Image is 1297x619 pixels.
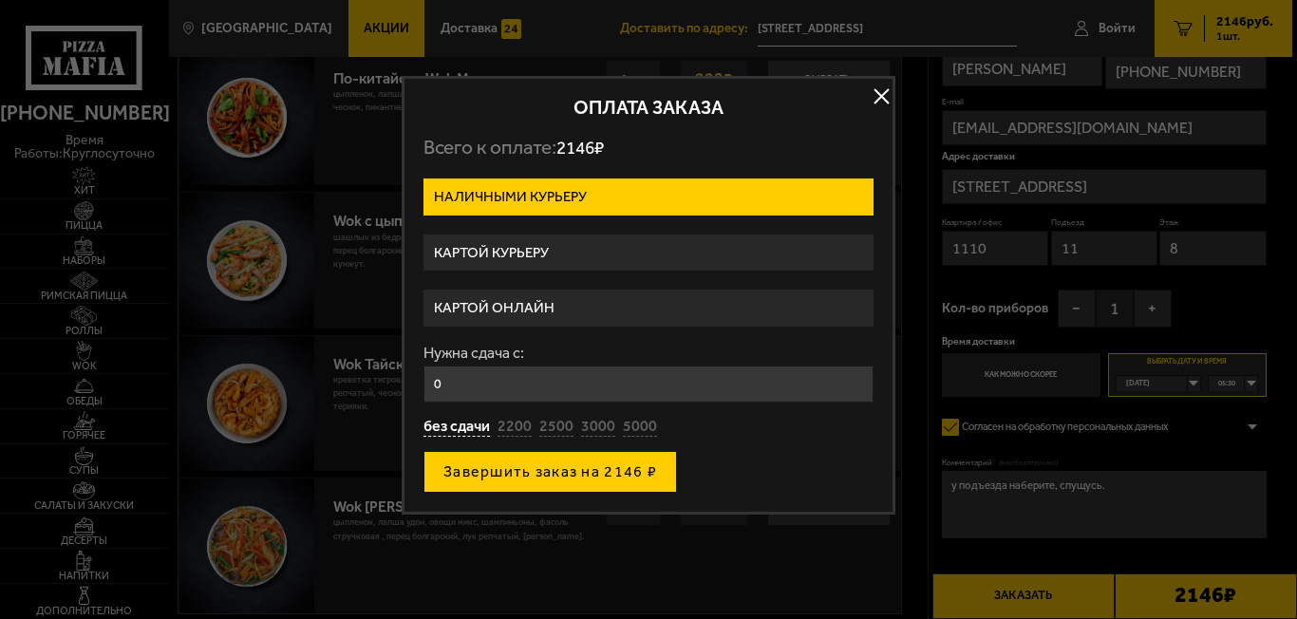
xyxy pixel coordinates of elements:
[423,136,874,159] p: Всего к оплате:
[423,98,874,117] h2: Оплата заказа
[498,417,532,438] button: 2200
[423,178,874,216] label: Наличными курьеру
[539,417,573,438] button: 2500
[556,137,604,159] span: 2146 ₽
[423,451,677,493] button: Завершить заказ на 2146 ₽
[423,417,490,438] button: без сдачи
[423,234,874,272] label: Картой курьеру
[623,417,657,438] button: 5000
[423,346,874,361] label: Нужна сдача с:
[423,290,874,327] label: Картой онлайн
[581,417,615,438] button: 3000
